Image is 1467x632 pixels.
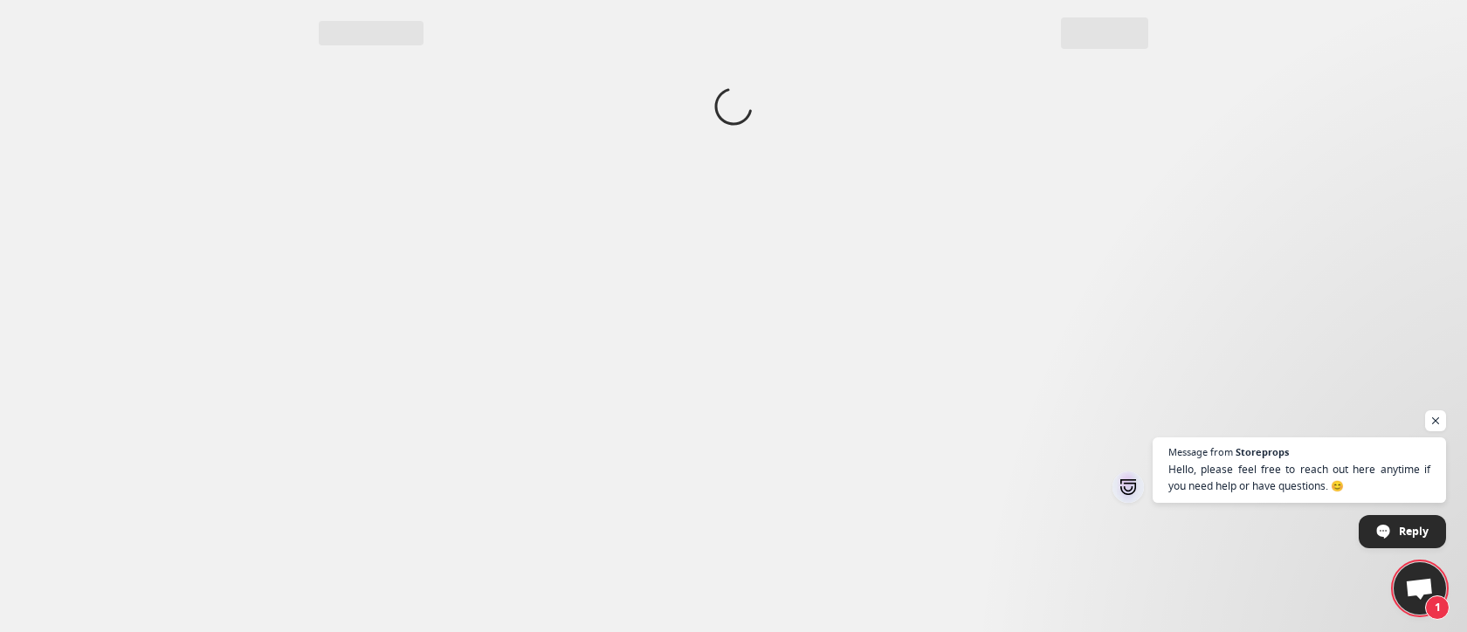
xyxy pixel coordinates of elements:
[1168,447,1233,457] span: Message from
[1394,562,1446,615] div: Open chat
[1168,461,1430,494] span: Hello, please feel free to reach out here anytime if you need help or have questions. 😊
[1236,447,1289,457] span: Storeprops
[1399,516,1429,546] span: Reply
[1425,595,1450,620] span: 1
